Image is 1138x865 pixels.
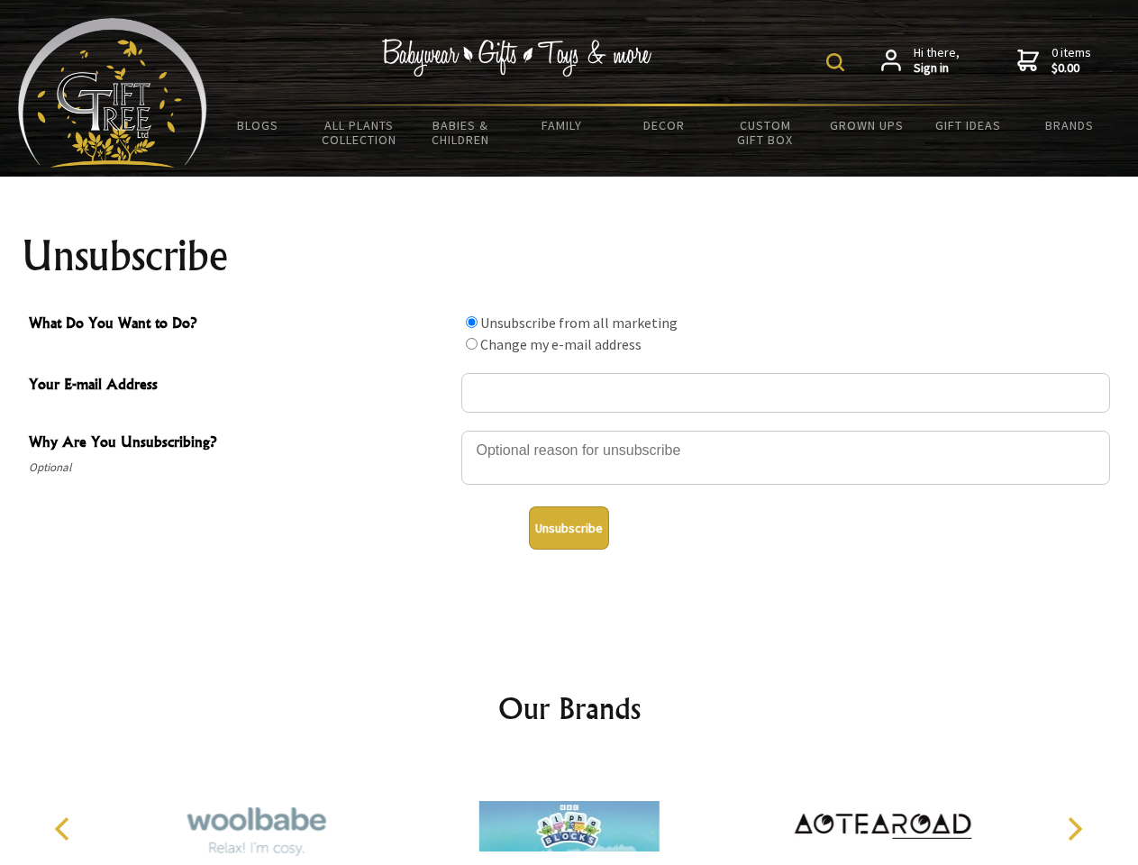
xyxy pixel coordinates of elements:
[22,234,1117,278] h1: Unsubscribe
[613,106,715,144] a: Decor
[309,106,411,159] a: All Plants Collection
[529,506,609,550] button: Unsubscribe
[29,431,452,457] span: Why Are You Unsubscribing?
[466,338,478,350] input: What Do You Want to Do?
[461,431,1110,485] textarea: Why Are You Unsubscribing?
[410,106,512,159] a: Babies & Children
[512,106,614,144] a: Family
[917,106,1019,144] a: Gift Ideas
[815,106,917,144] a: Grown Ups
[36,687,1103,730] h2: Our Brands
[826,53,844,71] img: product search
[382,39,652,77] img: Babywear - Gifts - Toys & more
[29,312,452,338] span: What Do You Want to Do?
[914,45,960,77] span: Hi there,
[1052,60,1091,77] strong: $0.00
[461,373,1110,413] input: Your E-mail Address
[207,106,309,144] a: BLOGS
[1019,106,1121,144] a: Brands
[1054,809,1094,849] button: Next
[480,314,678,332] label: Unsubscribe from all marketing
[18,18,207,168] img: Babyware - Gifts - Toys and more...
[1052,44,1091,77] span: 0 items
[715,106,816,159] a: Custom Gift Box
[29,373,452,399] span: Your E-mail Address
[914,60,960,77] strong: Sign in
[480,335,642,353] label: Change my e-mail address
[881,45,960,77] a: Hi there,Sign in
[1017,45,1091,77] a: 0 items$0.00
[45,809,85,849] button: Previous
[466,316,478,328] input: What Do You Want to Do?
[29,457,452,478] span: Optional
